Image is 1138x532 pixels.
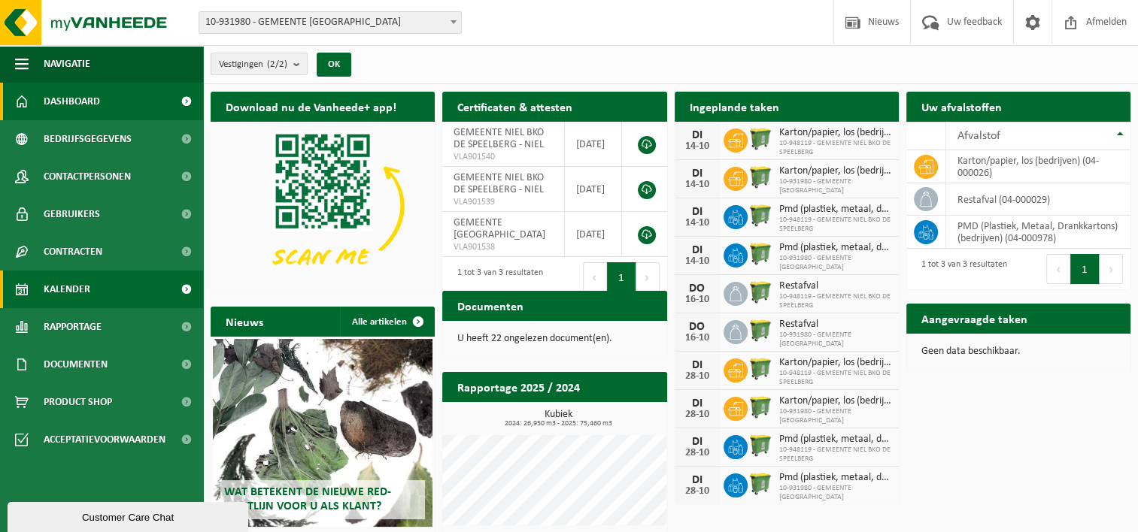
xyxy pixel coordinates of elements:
[450,420,666,428] span: 2024: 26,950 m3 - 2025: 75,460 m3
[946,216,1130,249] td: PMD (Plastiek, Metaal, Drankkartons) (bedrijven) (04-000978)
[682,359,712,371] div: DI
[779,369,891,387] span: 10-948119 - GEMEENTE NIEL BKO DE SPEELBERG
[779,434,891,446] span: Pmd (plastiek, metaal, drankkartons) (bedrijven)
[779,127,891,139] span: Karton/papier, los (bedrijven)
[442,372,595,401] h2: Rapportage 2025 / 2024
[779,254,891,272] span: 10-931980 - GEMEENTE [GEOGRAPHIC_DATA]
[675,92,794,121] h2: Ingeplande taken
[946,183,1130,216] td: restafval (04-000029)
[682,410,712,420] div: 28-10
[454,172,544,195] span: GEMEENTE NIEL BKO DE SPEELBERG - NIEL
[457,334,651,344] p: U heeft 22 ongelezen document(en).
[199,11,462,34] span: 10-931980 - GEMEENTE NIEL - NIEL
[44,271,90,308] span: Kalender
[779,242,891,254] span: Pmd (plastiek, metaal, drankkartons) (bedrijven)
[957,130,1000,142] span: Afvalstof
[583,262,607,292] button: Previous
[748,203,773,228] img: WB-0770-HPE-GN-51
[211,92,411,121] h2: Download nu de Vanheede+ app!
[636,262,660,292] button: Next
[44,45,90,83] span: Navigatie
[44,120,132,158] span: Bedrijfsgegevens
[682,180,712,190] div: 14-10
[44,308,102,346] span: Rapportage
[199,12,461,33] span: 10-931980 - GEMEENTE NIEL - NIEL
[779,177,891,195] span: 10-931980 - GEMEENTE [GEOGRAPHIC_DATA]
[779,319,891,331] span: Restafval
[779,139,891,157] span: 10-948119 - GEMEENTE NIEL BKO DE SPEELBERG
[682,333,712,343] div: 16-10
[682,256,712,267] div: 14-10
[682,371,712,382] div: 28-10
[211,122,435,290] img: Download de VHEPlus App
[779,204,891,216] span: Pmd (plastiek, metaal, drankkartons) (bedrijven)
[921,346,1115,357] p: Geen data beschikbaar.
[267,59,287,69] count: (2/2)
[565,122,622,167] td: [DATE]
[44,195,100,233] span: Gebruikers
[779,331,891,349] span: 10-931980 - GEMEENTE [GEOGRAPHIC_DATA]
[213,339,432,527] a: Wat betekent de nieuwe RED-richtlijn voor u als klant?
[748,471,773,497] img: WB-0770-HPE-GN-50
[682,283,712,295] div: DO
[454,127,544,150] span: GEMEENTE NIEL BKO DE SPEELBERG - NIEL
[450,261,543,294] div: 1 tot 3 van 3 resultaten
[607,262,636,292] button: 1
[44,346,108,383] span: Documenten
[748,356,773,382] img: WB-0770-HPE-GN-51
[682,474,712,486] div: DI
[44,383,112,421] span: Product Shop
[1046,254,1070,284] button: Previous
[748,394,773,420] img: WB-0770-HPE-GN-50
[340,307,433,337] a: Alle artikelen
[779,446,891,464] span: 10-948119 - GEMEENTE NIEL BKO DE SPEELBERG
[44,158,131,195] span: Contactpersonen
[219,53,287,76] span: Vestigingen
[682,295,712,305] div: 16-10
[682,436,712,448] div: DI
[779,472,891,484] span: Pmd (plastiek, metaal, drankkartons) (bedrijven)
[454,196,553,208] span: VLA901539
[906,92,1017,121] h2: Uw afvalstoffen
[1070,254,1100,284] button: 1
[748,433,773,458] img: WB-0770-HPE-GN-51
[454,241,553,253] span: VLA901538
[682,448,712,458] div: 28-10
[450,410,666,428] h3: Kubiek
[44,233,102,271] span: Contracten
[748,318,773,343] img: WB-0770-HPE-GN-50
[682,129,712,141] div: DI
[211,53,308,75] button: Vestigingen(2/2)
[317,53,351,77] button: OK
[44,421,165,458] span: Acceptatievoorwaarden
[224,486,391,512] span: Wat betekent de nieuwe RED-richtlijn voor u als klant?
[682,244,712,256] div: DI
[442,92,587,121] h2: Certificaten & attesten
[779,407,891,425] span: 10-931980 - GEMEENTE [GEOGRAPHIC_DATA]
[779,395,891,407] span: Karton/papier, los (bedrijven)
[8,499,251,532] iframe: chat widget
[442,291,539,320] h2: Documenten
[779,280,891,292] span: Restafval
[748,165,773,190] img: WB-0770-HPE-GN-50
[914,252,1007,286] div: 1 tot 3 van 3 resultaten
[454,217,545,240] span: GEMEENTE [GEOGRAPHIC_DATA]
[454,151,553,163] span: VLA901540
[779,484,891,502] span: 10-931980 - GEMEENTE [GEOGRAPHIC_DATA]
[565,212,622,257] td: [DATE]
[748,280,773,305] img: WB-0770-HPE-GN-51
[682,486,712,497] div: 28-10
[779,216,891,234] span: 10-948119 - GEMEENTE NIEL BKO DE SPEELBERG
[682,168,712,180] div: DI
[906,304,1042,333] h2: Aangevraagde taken
[682,206,712,218] div: DI
[682,218,712,228] div: 14-10
[748,241,773,267] img: WB-0770-HPE-GN-50
[779,292,891,310] span: 10-948119 - GEMEENTE NIEL BKO DE SPEELBERG
[682,141,712,152] div: 14-10
[682,321,712,333] div: DO
[779,165,891,177] span: Karton/papier, los (bedrijven)
[748,126,773,152] img: WB-0770-HPE-GN-51
[682,397,712,410] div: DI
